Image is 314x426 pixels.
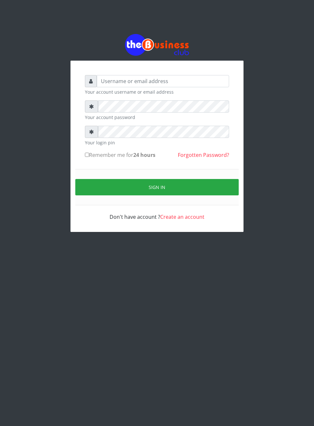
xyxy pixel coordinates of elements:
[85,151,155,159] label: Remember me for
[85,205,229,221] div: Don't have account ?
[85,139,229,146] small: Your login pin
[97,75,229,87] input: Username or email address
[75,179,239,195] button: Sign in
[160,213,204,220] a: Create an account
[133,151,155,158] b: 24 hours
[85,114,229,121] small: Your account password
[85,89,229,95] small: Your account username or email address
[85,153,89,157] input: Remember me for24 hours
[178,151,229,158] a: Forgotten Password?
